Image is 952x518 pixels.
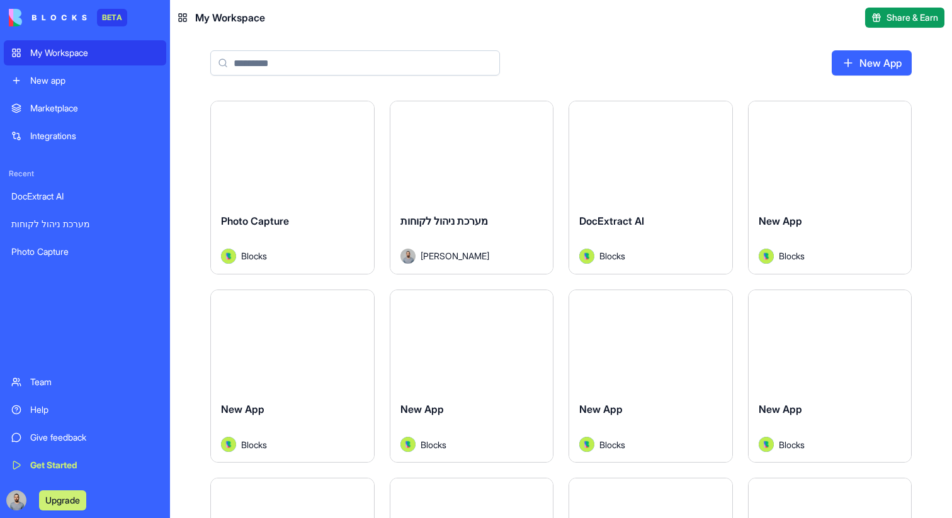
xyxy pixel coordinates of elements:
span: Blocks [241,249,267,262]
div: Marketplace [30,102,159,115]
span: Blocks [599,249,625,262]
img: Avatar [221,249,236,264]
div: Get Started [30,459,159,471]
div: Photo Capture [11,245,159,258]
a: Get Started [4,453,166,478]
span: Blocks [599,438,625,451]
span: [PERSON_NAME] [421,249,489,262]
a: New App [832,50,912,76]
span: New App [400,403,444,415]
img: Avatar [400,437,416,452]
div: Help [30,403,159,416]
a: DocExtract AI [4,184,166,209]
div: מערכת ניהול לקוחות [11,218,159,230]
a: מערכת ניהול לקוחותAvatar[PERSON_NAME] [390,101,554,274]
a: מערכת ניהול לקוחות [4,211,166,237]
span: My Workspace [195,10,265,25]
div: New app [30,74,159,87]
a: DocExtract AIAvatarBlocks [569,101,733,274]
a: Photo CaptureAvatarBlocks [210,101,375,274]
span: Blocks [421,438,446,451]
img: Avatar [579,437,594,452]
a: New AppAvatarBlocks [390,290,554,463]
span: DocExtract AI [579,215,644,227]
span: New App [221,403,264,415]
a: New AppAvatarBlocks [210,290,375,463]
div: Give feedback [30,431,159,444]
span: Share & Earn [887,11,938,24]
img: logo [9,9,87,26]
a: Give feedback [4,425,166,450]
span: New App [759,215,802,227]
span: מערכת ניהול לקוחות [400,215,488,227]
button: Upgrade [39,490,86,510]
span: Blocks [779,249,805,262]
a: Marketplace [4,96,166,121]
a: New app [4,68,166,93]
a: Integrations [4,123,166,149]
span: Blocks [779,438,805,451]
span: Photo Capture [221,215,289,227]
div: My Workspace [30,47,159,59]
a: Photo Capture [4,239,166,264]
img: Avatar [400,249,416,264]
a: My Workspace [4,40,166,65]
div: BETA [97,9,127,26]
img: Avatar [221,437,236,452]
a: Team [4,369,166,395]
a: Help [4,397,166,422]
div: Integrations [30,130,159,142]
a: New AppAvatarBlocks [569,290,733,463]
a: Upgrade [39,493,86,506]
a: New AppAvatarBlocks [748,290,912,463]
span: New App [579,403,623,415]
img: Avatar [579,249,594,264]
a: New AppAvatarBlocks [748,101,912,274]
span: Recent [4,169,166,179]
img: Avatar [759,249,774,264]
a: BETA [9,9,127,26]
img: image_123650291_bsq8ao.jpg [6,490,26,510]
div: DocExtract AI [11,190,159,203]
img: Avatar [759,437,774,452]
span: Blocks [241,438,267,451]
span: New App [759,403,802,415]
div: Team [30,376,159,388]
button: Share & Earn [865,8,944,28]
